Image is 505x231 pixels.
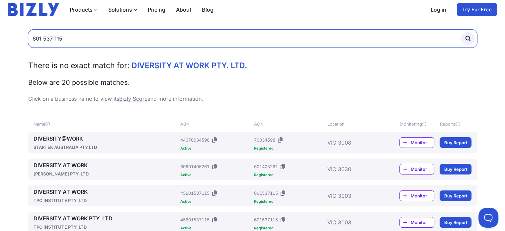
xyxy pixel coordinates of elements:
a: Monitor [399,190,434,201]
div: Active [180,226,251,230]
a: Bizly Score [119,95,147,102]
span: Monitor [410,139,434,146]
div: STARTEK AUSTRALIA PTY LTD [34,144,178,151]
a: Pricing [148,6,165,14]
div: [PERSON_NAME] PTY. LTD. [34,171,178,177]
div: VIC 3030 [327,161,380,177]
a: DIVERSITY@WORK [34,135,178,143]
div: VIC 3003 [327,214,380,230]
div: Monitoring [399,121,434,127]
div: 89601405261 [180,163,210,170]
div: Registered [254,200,324,203]
div: TPC INSTITUTE PTY. LTD. [34,224,178,230]
p: Click on a business name to view its and more information. [28,95,477,103]
a: DIVERSITY AT WORK [34,188,178,196]
div: Active [180,147,251,150]
div: Registered [254,173,324,177]
div: Active [180,200,251,203]
a: Monitor [399,137,434,148]
a: Buy Report [440,190,471,201]
div: 44070034598 [180,137,210,143]
div: 70034598 [254,137,275,143]
div: Registered [254,226,324,230]
div: ACN [254,121,324,127]
a: Monitor [399,217,434,228]
span: There is no exact match for: [28,61,129,70]
div: VIC 3003 [327,188,380,204]
a: Try For Free [457,3,497,16]
span: Monitor [410,219,434,226]
button: Products [70,6,98,14]
span: Monitor [410,192,434,199]
span: Below are 20 possible matches. [28,78,130,86]
div: 601537115 [254,190,278,196]
span: Monitor [410,166,434,173]
a: Monitor [399,164,434,174]
span: DIVERSITY AT WORK PTY. LTD. [131,61,247,70]
a: Blog [202,6,213,14]
div: 601405261 [254,163,278,170]
div: ABN [180,121,251,127]
a: Buy Report [440,217,471,228]
div: Name [34,121,178,127]
div: TPC INSTITUTE PTY. LTD. [34,197,178,204]
div: 45601537115 [180,190,210,196]
div: 601537115 [254,216,278,223]
a: About [176,6,191,14]
div: Registered [254,147,324,150]
div: 45601537115 [180,216,210,223]
a: Log in [431,6,446,14]
input: Search by Name, ABN or ACN [28,30,477,48]
div: Location [327,121,380,127]
iframe: Toggle Customer Support [478,208,498,228]
button: Solutions [108,6,137,14]
div: Active [180,173,251,177]
a: Buy Report [440,137,471,148]
div: VIC 3008 [327,135,380,151]
a: DIVERSITY AT WORK PTY. LTD. [34,214,178,222]
a: DIVERSITY AT WORK [34,161,178,169]
div: Reports [440,121,471,127]
a: Buy Report [440,164,471,174]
